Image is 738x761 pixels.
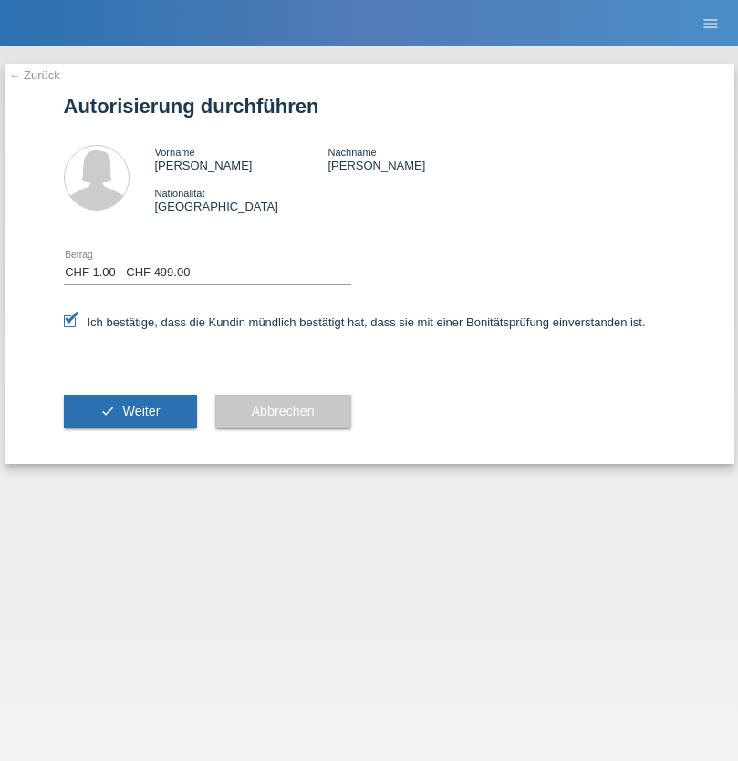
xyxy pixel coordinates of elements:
[9,68,60,82] a: ← Zurück
[64,395,197,429] button: check Weiter
[155,145,328,172] div: [PERSON_NAME]
[155,186,328,213] div: [GEOGRAPHIC_DATA]
[702,15,720,33] i: menu
[64,315,646,329] label: Ich bestätige, dass die Kundin mündlich bestätigt hat, dass sie mit einer Bonitätsprüfung einvers...
[122,404,160,418] span: Weiter
[692,17,729,28] a: menu
[252,404,315,418] span: Abbrechen
[327,145,501,172] div: [PERSON_NAME]
[100,404,115,418] i: check
[64,95,675,118] h1: Autorisierung durchführen
[327,147,376,158] span: Nachname
[155,188,205,199] span: Nationalität
[215,395,351,429] button: Abbrechen
[155,147,195,158] span: Vorname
